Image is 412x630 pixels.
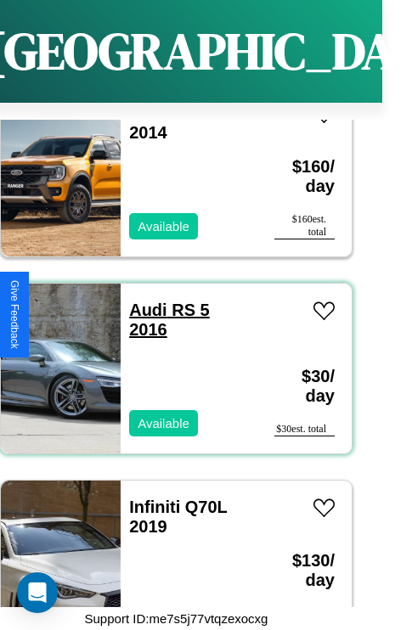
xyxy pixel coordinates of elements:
a: Infiniti Q70L 2019 [129,498,227,536]
p: Available [138,412,189,435]
div: Give Feedback [8,280,20,349]
h3: $ 160 / day [274,140,335,213]
h3: $ 30 / day [274,350,335,423]
h3: $ 130 / day [274,534,335,607]
a: Audi RS 5 2016 [129,301,209,339]
p: Available [138,215,189,238]
div: $ 160 est. total [274,213,335,239]
div: Open Intercom Messenger [17,572,58,613]
a: Ford A8513 2014 [129,104,221,142]
div: $ 30 est. total [274,423,335,436]
p: Support ID: me7s5j77vtqzexocxg [85,607,268,630]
